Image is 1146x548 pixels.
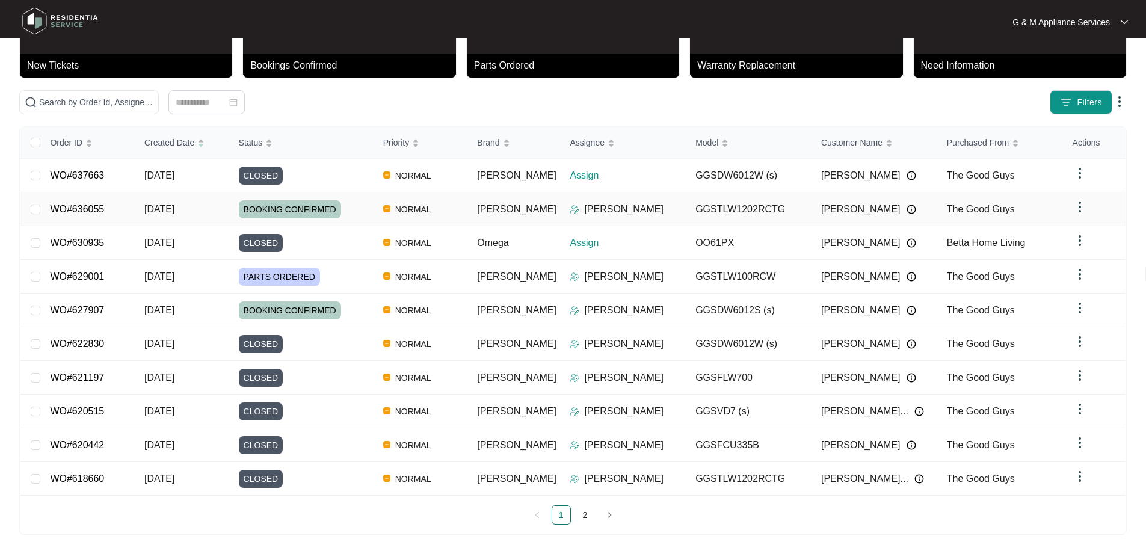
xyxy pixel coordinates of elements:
[477,372,556,383] span: [PERSON_NAME]
[239,234,283,252] span: CLOSED
[239,136,263,149] span: Status
[584,337,664,351] p: [PERSON_NAME]
[374,127,468,159] th: Priority
[1073,402,1087,416] img: dropdown arrow
[821,168,901,183] span: [PERSON_NAME]
[477,170,556,180] span: [PERSON_NAME]
[390,269,436,284] span: NORMAL
[40,127,135,159] th: Order ID
[477,339,556,349] span: [PERSON_NAME]
[528,505,547,525] li: Previous Page
[390,202,436,217] span: NORMAL
[229,127,374,159] th: Status
[383,306,390,313] img: Vercel Logo
[144,372,174,383] span: [DATE]
[686,192,812,226] td: GGSTLW1202RCTG
[1073,368,1087,383] img: dropdown arrow
[570,339,579,349] img: Assigner Icon
[383,340,390,347] img: Vercel Logo
[477,440,556,450] span: [PERSON_NAME]
[947,372,1015,383] span: The Good Guys
[584,269,664,284] p: [PERSON_NAME]
[937,127,1063,159] th: Purchased From
[50,136,82,149] span: Order ID
[383,272,390,280] img: Vercel Logo
[50,204,104,214] a: WO#636055
[144,238,174,248] span: [DATE]
[821,136,883,149] span: Customer Name
[570,474,579,484] img: Assigner Icon
[584,303,664,318] p: [PERSON_NAME]
[1073,436,1087,450] img: dropdown arrow
[144,305,174,315] span: [DATE]
[1060,96,1072,108] img: filter icon
[50,339,104,349] a: WO#622830
[570,440,579,450] img: Assigner Icon
[576,505,595,525] li: 2
[383,171,390,179] img: Vercel Logo
[50,305,104,315] a: WO#627907
[570,205,579,214] img: Assigner Icon
[383,239,390,246] img: Vercel Logo
[821,404,908,419] span: [PERSON_NAME]...
[570,168,686,183] p: Assign
[907,205,916,214] img: Info icon
[239,167,283,185] span: CLOSED
[239,301,341,319] span: BOOKING CONFIRMED
[144,473,174,484] span: [DATE]
[947,271,1015,282] span: The Good Guys
[552,505,571,525] li: 1
[686,226,812,260] td: OO61PX
[1073,267,1087,282] img: dropdown arrow
[383,475,390,482] img: Vercel Logo
[1112,94,1127,109] img: dropdown arrow
[552,506,570,524] a: 1
[390,236,436,250] span: NORMAL
[50,406,104,416] a: WO#620515
[570,306,579,315] img: Assigner Icon
[390,371,436,385] span: NORMAL
[821,269,901,284] span: [PERSON_NAME]
[477,305,556,315] span: [PERSON_NAME]
[821,303,901,318] span: [PERSON_NAME]
[390,404,436,419] span: NORMAL
[50,238,104,248] a: WO#630935
[821,236,901,250] span: [PERSON_NAME]
[477,406,556,416] span: [PERSON_NAME]
[390,168,436,183] span: NORMAL
[144,271,174,282] span: [DATE]
[570,136,605,149] span: Assignee
[1063,127,1126,159] th: Actions
[907,171,916,180] img: Info icon
[947,305,1015,315] span: The Good Guys
[821,371,901,385] span: [PERSON_NAME]
[50,473,104,484] a: WO#618660
[907,373,916,383] img: Info icon
[812,127,937,159] th: Customer Name
[50,440,104,450] a: WO#620442
[584,438,664,452] p: [PERSON_NAME]
[697,58,902,73] p: Warranty Replacement
[686,361,812,395] td: GGSFLW700
[383,441,390,448] img: Vercel Logo
[144,406,174,416] span: [DATE]
[560,127,686,159] th: Assignee
[695,136,718,149] span: Model
[390,303,436,318] span: NORMAL
[477,204,556,214] span: [PERSON_NAME]
[947,406,1015,416] span: The Good Guys
[606,511,613,519] span: right
[50,271,104,282] a: WO#629001
[144,440,174,450] span: [DATE]
[570,373,579,383] img: Assigner Icon
[39,96,153,109] input: Search by Order Id, Assignee Name, Customer Name, Brand and Model
[907,306,916,315] img: Info icon
[907,339,916,349] img: Info icon
[821,337,901,351] span: [PERSON_NAME]
[477,271,556,282] span: [PERSON_NAME]
[144,136,194,149] span: Created Date
[907,238,916,248] img: Info icon
[239,436,283,454] span: CLOSED
[1073,166,1087,180] img: dropdown arrow
[584,371,664,385] p: [PERSON_NAME]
